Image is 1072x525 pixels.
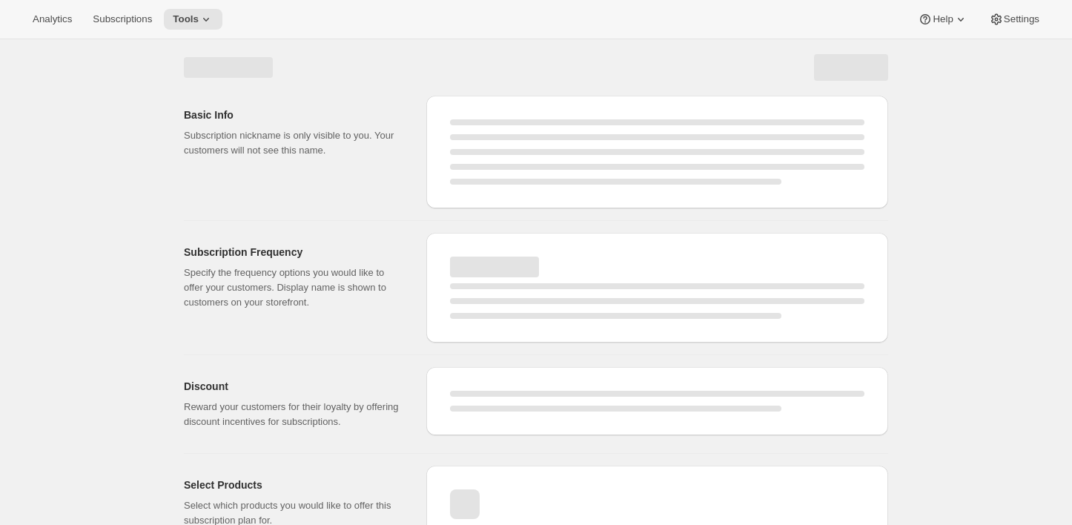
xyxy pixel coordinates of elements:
span: Analytics [33,13,72,25]
button: Tools [164,9,222,30]
button: Settings [980,9,1048,30]
button: Analytics [24,9,81,30]
span: Tools [173,13,199,25]
span: Settings [1004,13,1039,25]
h2: Discount [184,379,403,394]
h2: Select Products [184,478,403,492]
span: Subscriptions [93,13,152,25]
span: Help [933,13,953,25]
p: Reward your customers for their loyalty by offering discount incentives for subscriptions. [184,400,403,429]
p: Subscription nickname is only visible to you. Your customers will not see this name. [184,128,403,158]
h2: Basic Info [184,108,403,122]
p: Specify the frequency options you would like to offer your customers. Display name is shown to cu... [184,265,403,310]
button: Help [909,9,976,30]
button: Subscriptions [84,9,161,30]
h2: Subscription Frequency [184,245,403,260]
